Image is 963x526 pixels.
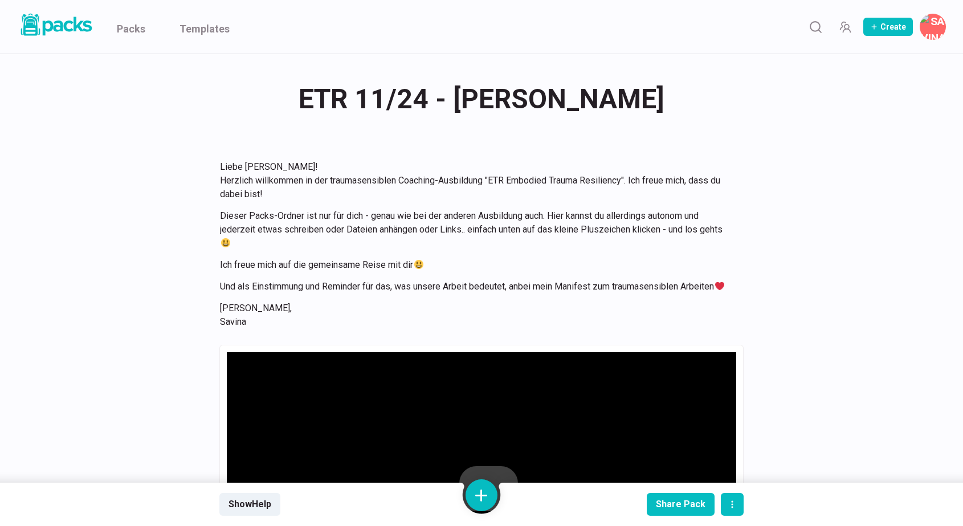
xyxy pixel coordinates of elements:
span: ETR 11/24 - [PERSON_NAME] [299,77,664,121]
button: Manage Team Invites [834,15,856,38]
img: 😃 [414,260,423,269]
p: Liebe [PERSON_NAME]! Herzlich willkommen in der traumasensiblen Coaching-Ausbildung "ETR Embodied... [220,160,729,201]
p: Dieser Packs-Ordner ist nur für dich - genau wie bei der anderen Ausbildung auch. Hier kannst du ... [220,209,729,250]
p: Ich freue mich auf die gemeinsame Reise mit dir [220,258,729,272]
a: Packs logo [17,11,94,42]
button: Savina Tilmann [920,14,946,40]
img: ❤️ [715,282,724,291]
button: Play Video [459,466,518,511]
p: Und als Einstimmung und Reminder für das, was unsere Arbeit bedeutet, anbei mein Manifest zum tra... [220,280,729,293]
div: Share Pack [656,499,705,509]
button: ShowHelp [219,493,280,516]
button: actions [721,493,744,516]
p: [PERSON_NAME], Savina [220,301,729,329]
button: Create Pack [863,18,913,36]
img: 😃 [221,238,230,247]
button: Share Pack [647,493,715,516]
img: Packs logo [17,11,94,38]
button: Search [804,15,827,38]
